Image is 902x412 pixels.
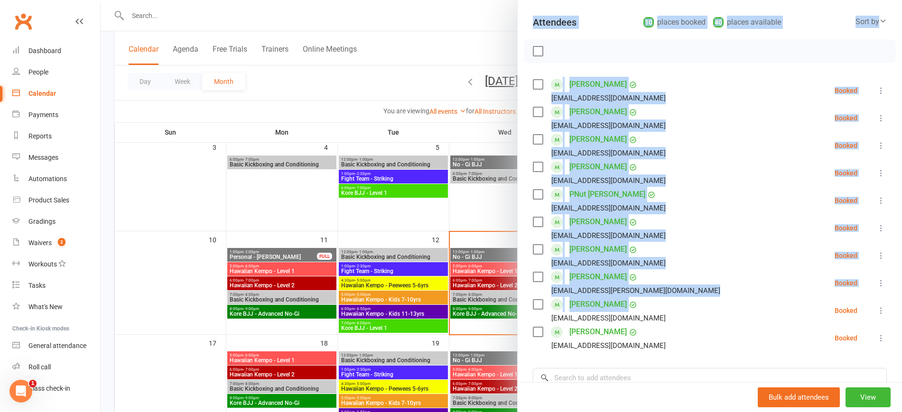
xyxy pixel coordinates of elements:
[835,115,857,121] div: Booked
[12,104,100,126] a: Payments
[835,170,857,176] div: Booked
[11,9,35,33] a: Clubworx
[835,197,857,204] div: Booked
[28,218,56,225] div: Gradings
[12,357,100,378] a: Roll call
[551,174,666,187] div: [EMAIL_ADDRESS][DOMAIN_NAME]
[9,380,32,403] iframe: Intercom live chat
[569,132,627,147] a: [PERSON_NAME]
[551,92,666,104] div: [EMAIL_ADDRESS][DOMAIN_NAME]
[713,17,724,27] div: 40
[569,324,627,339] a: [PERSON_NAME]
[28,385,70,392] div: Class check-in
[12,254,100,275] a: Workouts
[28,175,67,183] div: Automations
[835,252,857,259] div: Booked
[551,312,666,324] div: [EMAIL_ADDRESS][DOMAIN_NAME]
[551,119,666,132] div: [EMAIL_ADDRESS][DOMAIN_NAME]
[28,47,61,55] div: Dashboard
[28,303,63,311] div: What's New
[846,387,891,407] button: View
[12,378,100,399] a: Class kiosk mode
[551,202,666,214] div: [EMAIL_ADDRESS][DOMAIN_NAME]
[569,104,627,119] a: [PERSON_NAME]
[856,16,887,28] div: Sort by
[12,211,100,232] a: Gradings
[835,142,857,149] div: Booked
[28,90,56,97] div: Calendar
[835,225,857,231] div: Booked
[551,229,666,242] div: [EMAIL_ADDRESS][DOMAIN_NAME]
[12,147,100,168] a: Messages
[28,132,52,140] div: Reports
[569,77,627,92] a: [PERSON_NAME]
[569,297,627,312] a: [PERSON_NAME]
[551,147,666,159] div: [EMAIL_ADDRESS][DOMAIN_NAME]
[28,282,46,289] div: Tasks
[643,17,654,27] div: 10
[835,280,857,286] div: Booked
[533,16,577,29] div: Attendees
[835,335,857,341] div: Booked
[713,16,781,29] div: places available
[569,159,627,174] a: [PERSON_NAME]
[533,368,887,388] input: Search to add attendees
[28,154,58,161] div: Messages
[12,168,100,190] a: Automations
[569,187,645,202] a: PNut [PERSON_NAME]
[28,363,51,371] div: Roll call
[12,40,100,62] a: Dashboard
[569,269,627,284] a: [PERSON_NAME]
[758,387,840,407] button: Bulk add attendees
[551,257,666,269] div: [EMAIL_ADDRESS][DOMAIN_NAME]
[28,196,69,204] div: Product Sales
[835,307,857,314] div: Booked
[28,68,48,76] div: People
[12,275,100,296] a: Tasks
[58,238,65,246] span: 2
[643,16,706,29] div: places booked
[569,214,627,229] a: [PERSON_NAME]
[551,284,720,297] div: [EMAIL_ADDRESS][PERSON_NAME][DOMAIN_NAME]
[569,242,627,257] a: [PERSON_NAME]
[28,342,86,349] div: General attendance
[28,111,58,119] div: Payments
[12,335,100,357] a: General attendance kiosk mode
[12,126,100,147] a: Reports
[551,339,666,352] div: [EMAIL_ADDRESS][DOMAIN_NAME]
[12,232,100,254] a: Waivers 2
[29,380,37,387] span: 1
[12,83,100,104] a: Calendar
[12,296,100,318] a: What's New
[28,260,57,268] div: Workouts
[835,87,857,94] div: Booked
[12,190,100,211] a: Product Sales
[12,62,100,83] a: People
[28,239,52,247] div: Waivers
